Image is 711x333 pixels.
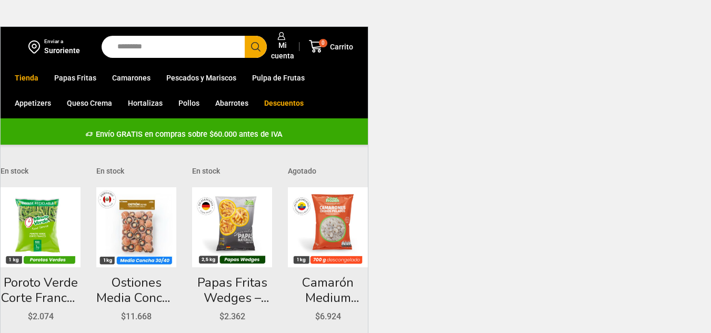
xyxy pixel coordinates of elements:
[266,27,294,66] a: Mi cuenta
[210,93,254,113] a: Abarrotes
[28,311,54,321] bdi: 2.074
[123,93,168,113] a: Hortalizas
[96,275,176,306] a: Ostiones Media Concha Peruano 30/40 – Caja 10 kg
[259,93,309,113] a: Descuentos
[327,42,353,52] span: Carrito
[219,311,245,321] bdi: 2.362
[62,93,117,113] a: Queso Crema
[9,68,44,88] a: Tienda
[173,93,205,113] a: Pollos
[1,166,81,177] p: En stock
[161,68,242,88] a: Pescados y Mariscos
[44,45,80,56] div: Suroriente
[319,39,327,47] span: 0
[192,275,272,306] a: Papas Fritas Wedges – Corte Gajo – Caja 10 kg
[219,311,224,321] span: $
[305,34,357,59] a: 0 Carrito
[49,68,102,88] a: Papas Fritas
[247,68,310,88] a: Pulpa de Frutas
[315,311,341,321] bdi: 6.924
[9,93,56,113] a: Appetizers
[288,275,368,306] a: Camarón Medium [PERSON_NAME] sin Vena – Silver – Caja 10 kg
[1,275,81,306] a: Poroto Verde Corte Francés – Caja 9 kg
[288,166,368,177] p: Agotado
[315,311,320,321] span: $
[121,311,126,321] span: $
[28,311,33,321] span: $
[192,166,272,177] p: En stock
[96,166,176,177] p: En stock
[121,311,152,321] bdi: 11.668
[268,40,294,61] span: Mi cuenta
[44,38,80,45] div: Enviar a
[245,36,267,58] button: Search button
[107,68,156,88] a: Camarones
[28,38,44,56] img: address-field-icon.svg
